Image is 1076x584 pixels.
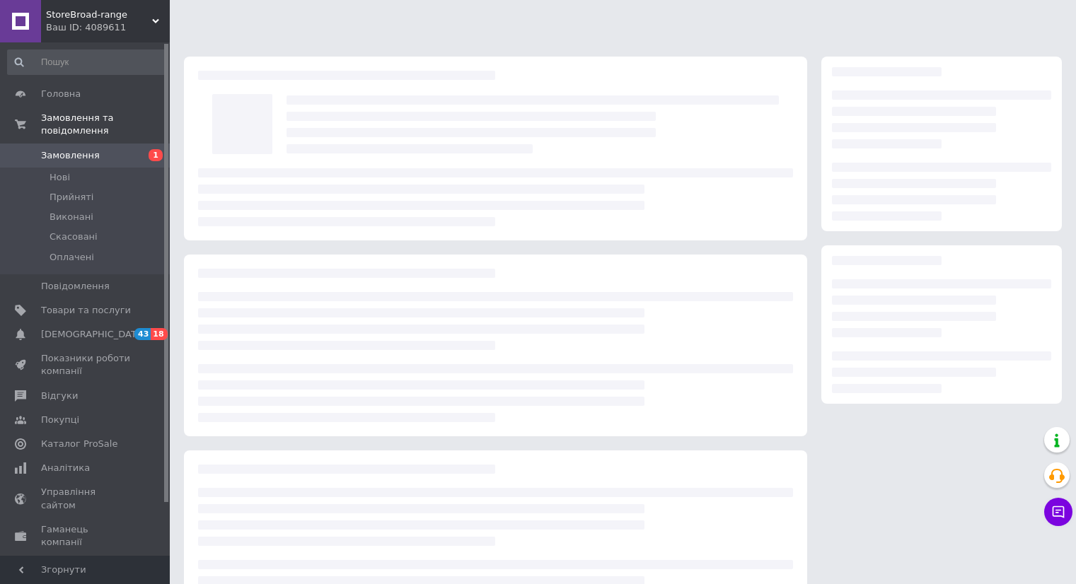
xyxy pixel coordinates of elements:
[41,280,110,293] span: Повідомлення
[41,414,79,426] span: Покупці
[1044,498,1072,526] button: Чат з покупцем
[50,251,94,264] span: Оплачені
[41,304,131,317] span: Товари та послуги
[50,171,70,184] span: Нові
[41,112,170,137] span: Замовлення та повідомлення
[50,191,93,204] span: Прийняті
[41,523,131,549] span: Гаманець компанії
[50,230,98,243] span: Скасовані
[41,390,78,402] span: Відгуки
[41,352,131,378] span: Показники роботи компанії
[50,211,93,223] span: Виконані
[149,149,163,161] span: 1
[41,149,100,162] span: Замовлення
[151,328,167,340] span: 18
[41,462,90,474] span: Аналітика
[7,49,167,75] input: Пошук
[41,486,131,511] span: Управління сайтом
[41,438,117,450] span: Каталог ProSale
[46,21,170,34] div: Ваш ID: 4089611
[41,328,146,341] span: [DEMOGRAPHIC_DATA]
[134,328,151,340] span: 43
[41,88,81,100] span: Головна
[46,8,152,21] span: StoreBroad-range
